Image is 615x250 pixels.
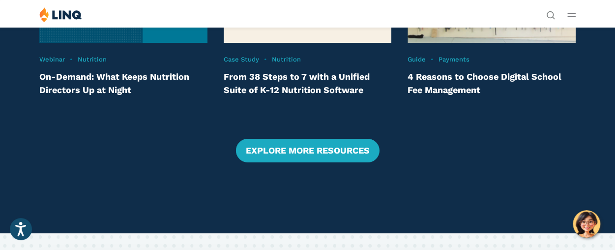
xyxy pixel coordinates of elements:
[567,9,576,20] button: Open Main Menu
[224,56,259,63] a: Case Study
[78,56,107,63] a: Nutrition
[573,210,600,238] button: Hello, have a question? Let’s chat.
[408,56,426,63] a: Guide
[272,56,301,63] a: Nutrition
[408,55,576,64] div: •
[408,71,561,95] a: 4 Reasons to Choose Digital School Fee Management
[39,71,189,95] a: On-Demand: What Keeps Nutrition Directors Up at Night
[39,55,207,64] div: •
[235,139,379,162] a: Explore More Resources
[224,55,392,64] div: •
[224,71,370,95] a: From 38 Steps to 7 with a Unified Suite of K-12 Nutrition Software
[39,56,65,63] a: Webinar
[546,10,555,19] button: Open Search Bar
[39,7,82,22] img: LINQ | K‑12 Software
[546,7,555,19] nav: Utility Navigation
[439,56,469,63] a: Payments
